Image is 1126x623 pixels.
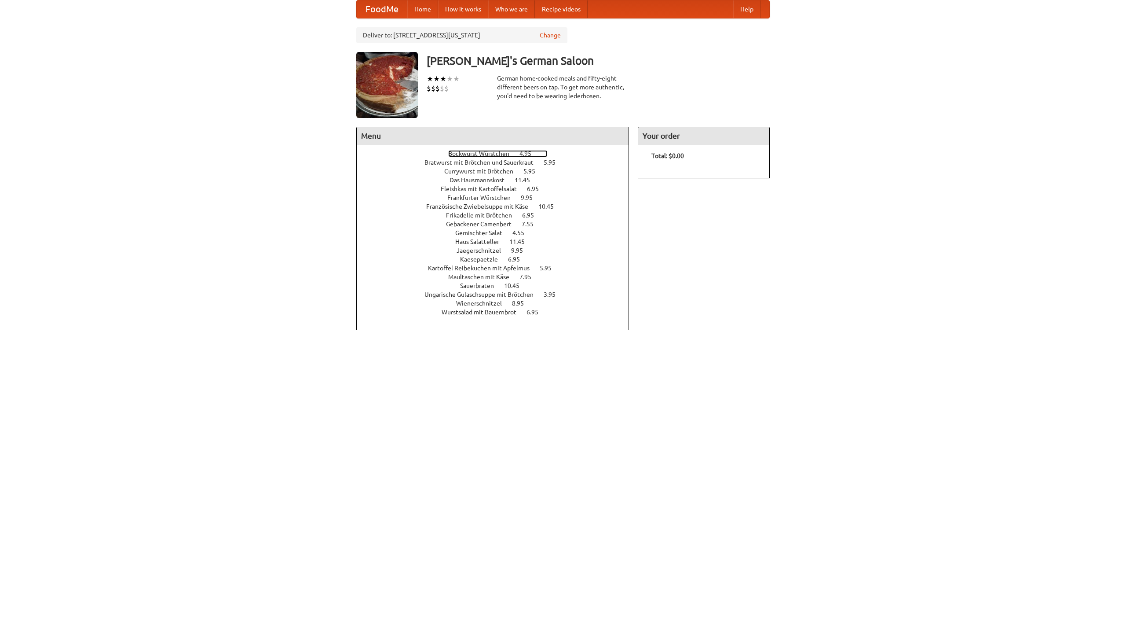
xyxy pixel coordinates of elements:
[538,203,563,210] span: 10.45
[448,273,518,280] span: Maultaschen mit Käse
[526,309,547,316] span: 6.95
[447,194,549,201] a: Frankfurter Würstchen 9.95
[488,0,535,18] a: Who we are
[427,84,431,93] li: $
[508,256,529,263] span: 6.95
[540,31,561,40] a: Change
[446,221,520,228] span: Gebackener Camenbert
[446,212,550,219] a: Frikadelle mit Brötchen 6.95
[515,177,539,184] span: 11.45
[444,84,449,93] li: $
[448,273,548,280] a: Maultaschen mit Käse 7.95
[428,265,568,272] a: Kartoffel Reibekuchen mit Apfelmus 5.95
[426,203,570,210] a: Französische Zwiebelsuppe mit Käse 10.45
[448,150,518,157] span: Bockwurst Würstchen
[407,0,438,18] a: Home
[519,273,540,280] span: 7.95
[424,159,572,166] a: Bratwurst mit Brötchen und Sauerkraut 5.95
[504,282,528,289] span: 10.45
[522,221,542,228] span: 7.55
[357,127,629,145] h4: Menu
[455,238,541,245] a: Haus Salatteller 11.45
[457,247,510,254] span: Jaegerschnitzel
[733,0,760,18] a: Help
[519,150,540,157] span: 4.95
[455,229,541,236] a: Gemischter Salat 4.55
[356,27,567,43] div: Deliver to: [STREET_ADDRESS][US_STATE]
[424,159,542,166] span: Bratwurst mit Brötchen und Sauerkraut
[428,265,538,272] span: Kartoffel Reibekuchen mit Apfelmus
[442,309,525,316] span: Wurstsalad mit Bauernbrot
[453,74,460,84] li: ★
[456,300,511,307] span: Wienerschnitzel
[424,291,542,298] span: Ungarische Gulaschsuppe mit Brötchen
[521,194,541,201] span: 9.95
[638,127,769,145] h4: Your order
[446,74,453,84] li: ★
[460,256,536,263] a: Kaesepaetzle 6.95
[441,185,555,192] a: Fleishkas mit Kartoffelsalat 6.95
[446,221,550,228] a: Gebackener Camenbert 7.55
[444,168,522,175] span: Currywurst mit Brötchen
[446,212,521,219] span: Frikadelle mit Brötchen
[512,229,533,236] span: 4.55
[523,168,544,175] span: 5.95
[651,152,684,159] b: Total: $0.00
[450,177,513,184] span: Das Hausmannskost
[441,185,526,192] span: Fleishkas mit Kartoffelsalat
[427,74,433,84] li: ★
[460,256,507,263] span: Kaesepaetzle
[450,177,546,184] a: Das Hausmannskost 11.45
[438,0,488,18] a: How it works
[447,194,519,201] span: Frankfurter Würstchen
[535,0,588,18] a: Recipe videos
[544,159,564,166] span: 5.95
[497,74,629,100] div: German home-cooked meals and fifty-eight different beers on tap. To get more authentic, you'd nee...
[440,74,446,84] li: ★
[544,291,564,298] span: 3.95
[455,238,508,245] span: Haus Salatteller
[356,52,418,118] img: angular.jpg
[427,52,770,70] h3: [PERSON_NAME]'s German Saloon
[512,300,533,307] span: 8.95
[431,84,435,93] li: $
[357,0,407,18] a: FoodMe
[460,282,503,289] span: Sauerbraten
[426,203,537,210] span: Französische Zwiebelsuppe mit Käse
[457,247,539,254] a: Jaegerschnitzel 9.95
[460,282,536,289] a: Sauerbraten 10.45
[448,150,548,157] a: Bockwurst Würstchen 4.95
[433,74,440,84] li: ★
[511,247,532,254] span: 9.95
[444,168,552,175] a: Currywurst mit Brötchen 5.95
[509,238,534,245] span: 11.45
[456,300,540,307] a: Wienerschnitzel 8.95
[424,291,572,298] a: Ungarische Gulaschsuppe mit Brötchen 3.95
[455,229,511,236] span: Gemischter Salat
[440,84,444,93] li: $
[527,185,548,192] span: 6.95
[522,212,543,219] span: 6.95
[540,265,560,272] span: 5.95
[435,84,440,93] li: $
[442,309,555,316] a: Wurstsalad mit Bauernbrot 6.95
